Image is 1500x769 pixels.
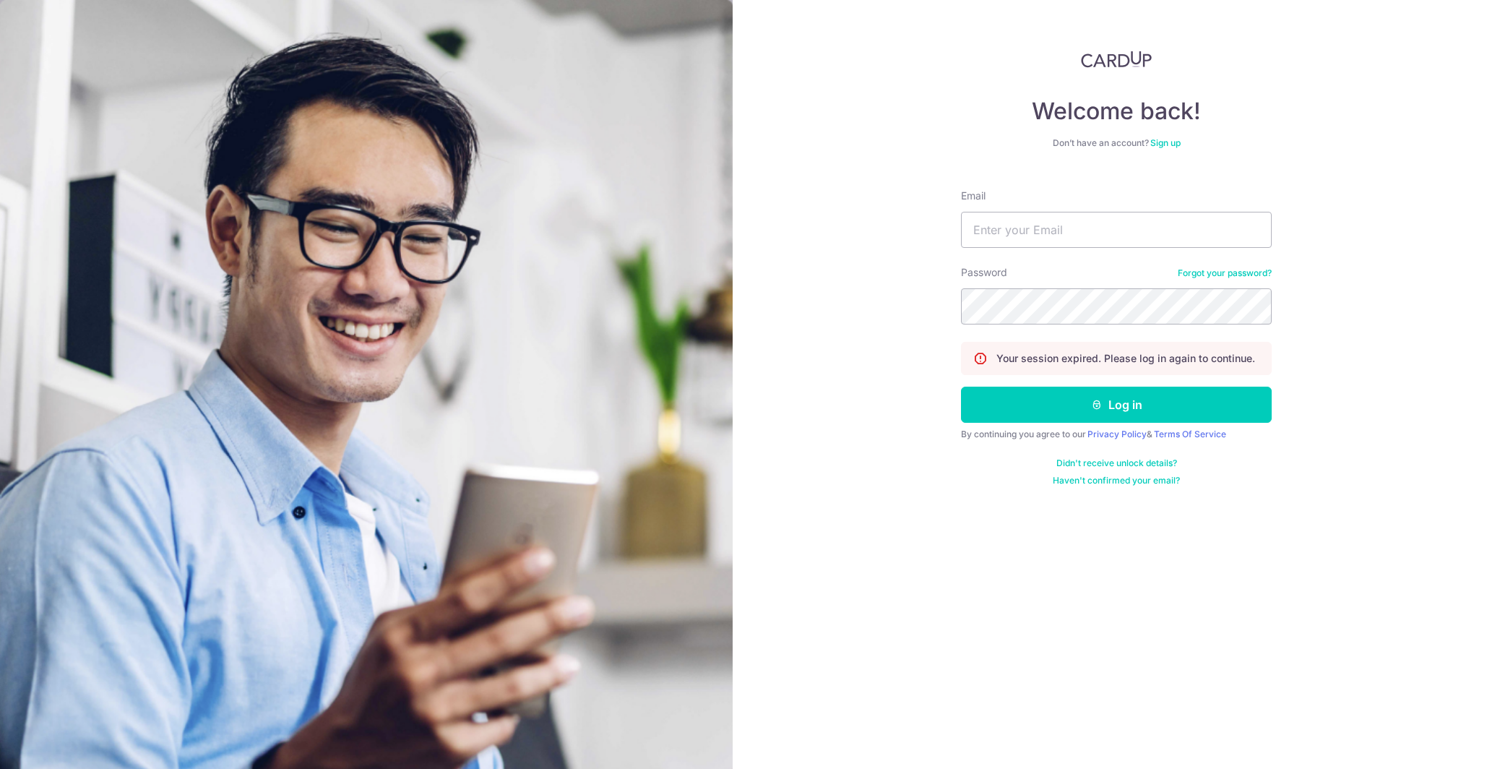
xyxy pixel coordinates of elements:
img: CardUp Logo [1081,51,1152,68]
a: Privacy Policy [1087,429,1147,439]
button: Log in [961,387,1272,423]
label: Email [961,189,986,203]
h4: Welcome back! [961,97,1272,126]
a: Didn't receive unlock details? [1056,457,1177,469]
label: Password [961,265,1007,280]
a: Sign up [1150,137,1181,148]
div: Don’t have an account? [961,137,1272,149]
a: Haven't confirmed your email? [1053,475,1180,486]
div: By continuing you agree to our & [961,429,1272,440]
input: Enter your Email [961,212,1272,248]
p: Your session expired. Please log in again to continue. [996,351,1255,366]
a: Terms Of Service [1154,429,1226,439]
a: Forgot your password? [1178,267,1272,279]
